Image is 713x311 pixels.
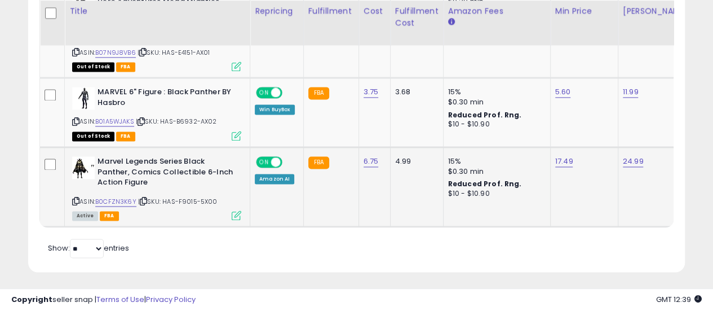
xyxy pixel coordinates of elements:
div: $10 - $10.90 [448,120,542,129]
span: ON [257,157,271,167]
span: FBA [100,211,119,221]
div: Win BuyBox [255,104,295,115]
div: Cost [364,5,386,17]
div: Amazon AI [255,174,294,184]
span: | SKU: HAS-F9015-5X00 [138,197,218,206]
a: 11.99 [623,86,639,98]
div: $0.30 min [448,97,542,107]
img: 414BW3mlvRL._SL40_.jpg [72,87,95,109]
img: 41PeVN2nNUL._SL40_.jpg [72,156,95,179]
a: B07N9J8VB6 [95,48,136,58]
div: $0.30 min [448,167,542,177]
div: 4.99 [395,156,435,167]
span: All listings currently available for purchase on Amazon [72,211,98,221]
a: 5.60 [555,86,571,98]
div: $10 - $10.90 [448,189,542,199]
b: Marvel Legends Series Black Panther, Comics Collectible 6-Inch Action Figure [98,156,234,191]
div: Amazon Fees [448,5,546,17]
div: 3.68 [395,87,435,97]
div: 15% [448,87,542,97]
div: Repricing [255,5,299,17]
small: FBA [308,87,329,99]
span: OFF [281,88,299,98]
span: | SKU: HAS-E4151-AX01 [138,48,210,57]
small: FBA [308,156,329,169]
small: Amazon Fees. [448,17,455,27]
a: 24.99 [623,156,644,167]
a: 6.75 [364,156,379,167]
b: MARVEL 6" Figure : Black Panther BY Hasbro [98,87,234,111]
span: OFF [281,157,299,167]
a: Privacy Policy [146,294,196,305]
div: ASIN: [72,156,241,219]
span: Show: entries [48,243,129,253]
a: Terms of Use [96,294,144,305]
span: 2025-09-16 12:39 GMT [656,294,702,305]
a: 17.49 [555,156,573,167]
b: Reduced Prof. Rng. [448,179,522,189]
div: Fulfillment [308,5,354,17]
div: Fulfillment Cost [395,5,439,29]
a: 3.75 [364,86,379,98]
div: [PERSON_NAME] [623,5,690,17]
a: B0CFZN3K6Y [95,197,136,207]
div: seller snap | | [11,295,196,305]
a: B01A5WJAKS [95,117,134,126]
div: ASIN: [72,87,241,139]
span: All listings that are currently out of stock and unavailable for purchase on Amazon [72,62,114,72]
span: FBA [116,62,135,72]
span: ON [257,88,271,98]
span: | SKU: HAS-B6932-AX02 [136,117,217,126]
span: FBA [116,132,135,141]
strong: Copyright [11,294,52,305]
b: Reduced Prof. Rng. [448,110,522,120]
div: Min Price [555,5,613,17]
div: Title [69,5,245,17]
span: All listings that are currently out of stock and unavailable for purchase on Amazon [72,132,114,141]
div: 15% [448,156,542,167]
